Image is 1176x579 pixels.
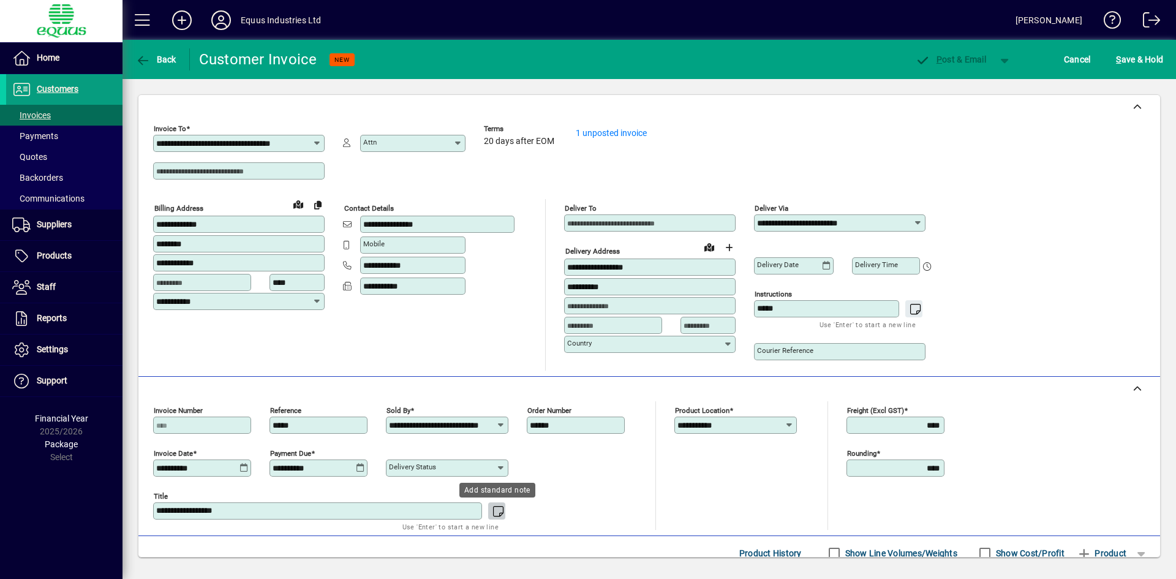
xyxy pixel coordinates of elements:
[12,173,63,183] span: Backorders
[6,335,123,365] a: Settings
[386,406,410,415] mat-label: Sold by
[699,237,719,257] a: View on map
[154,124,186,133] mat-label: Invoice To
[135,55,176,64] span: Back
[37,344,68,354] span: Settings
[484,125,557,133] span: Terms
[675,406,729,415] mat-label: Product location
[847,449,876,458] mat-label: Rounding
[288,194,308,214] a: View on map
[843,547,957,559] label: Show Line Volumes/Weights
[12,194,85,203] span: Communications
[937,55,942,64] span: P
[132,48,179,70] button: Back
[1134,2,1161,42] a: Logout
[6,210,123,240] a: Suppliers
[1116,55,1121,64] span: S
[6,167,123,188] a: Backorders
[567,339,592,347] mat-label: Country
[6,126,123,146] a: Payments
[484,137,554,146] span: 20 days after EOM
[459,483,535,498] div: Add standard note
[527,406,571,415] mat-label: Order number
[37,53,59,62] span: Home
[1071,542,1133,564] button: Product
[1061,48,1094,70] button: Cancel
[6,105,123,126] a: Invoices
[6,366,123,396] a: Support
[820,317,916,331] mat-hint: Use 'Enter' to start a new line
[757,346,813,355] mat-label: Courier Reference
[1095,2,1121,42] a: Knowledge Base
[6,272,123,303] a: Staff
[6,43,123,74] a: Home
[739,543,802,563] span: Product History
[12,110,51,120] span: Invoices
[1077,543,1126,563] span: Product
[270,406,301,415] mat-label: Reference
[402,520,499,534] mat-hint: Use 'Enter' to start a new line
[1116,50,1163,69] span: ave & Hold
[308,195,328,214] button: Copy to Delivery address
[576,128,647,138] a: 1 unposted invoice
[35,414,88,423] span: Financial Year
[1016,10,1082,30] div: [PERSON_NAME]
[37,376,67,385] span: Support
[6,303,123,334] a: Reports
[6,188,123,209] a: Communications
[363,138,377,146] mat-label: Attn
[755,290,792,298] mat-label: Instructions
[270,449,311,458] mat-label: Payment due
[855,260,898,269] mat-label: Delivery time
[162,9,202,31] button: Add
[12,152,47,162] span: Quotes
[1064,50,1091,69] span: Cancel
[719,238,739,257] button: Choose address
[202,9,241,31] button: Profile
[37,84,78,94] span: Customers
[154,449,193,458] mat-label: Invoice date
[389,463,436,471] mat-label: Delivery status
[154,406,203,415] mat-label: Invoice number
[915,55,986,64] span: ost & Email
[6,146,123,167] a: Quotes
[37,219,72,229] span: Suppliers
[12,131,58,141] span: Payments
[199,50,317,69] div: Customer Invoice
[755,204,788,213] mat-label: Deliver via
[334,56,350,64] span: NEW
[1113,48,1166,70] button: Save & Hold
[6,241,123,271] a: Products
[993,547,1065,559] label: Show Cost/Profit
[37,313,67,323] span: Reports
[363,240,385,248] mat-label: Mobile
[154,492,168,501] mat-label: Title
[45,439,78,449] span: Package
[734,542,807,564] button: Product History
[909,48,992,70] button: Post & Email
[37,251,72,260] span: Products
[565,204,597,213] mat-label: Deliver To
[37,282,56,292] span: Staff
[241,10,322,30] div: Equus Industries Ltd
[123,48,190,70] app-page-header-button: Back
[757,260,799,269] mat-label: Delivery date
[847,406,904,415] mat-label: Freight (excl GST)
